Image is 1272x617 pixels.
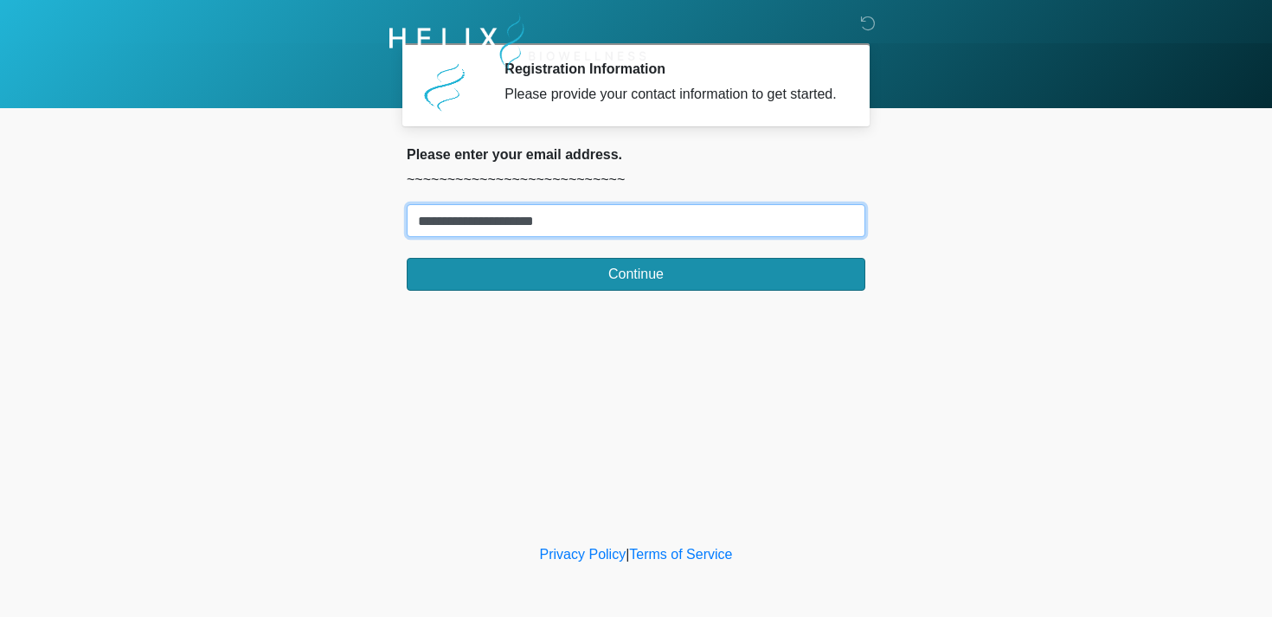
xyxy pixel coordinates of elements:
[389,13,646,74] img: Helix Biowellness Logo
[407,146,865,163] h2: Please enter your email address.
[407,258,865,291] button: Continue
[407,170,865,190] p: ~~~~~~~~~~~~~~~~~~~~~~~~~~~
[626,547,629,562] a: |
[540,547,626,562] a: Privacy Policy
[504,84,839,105] div: Please provide your contact information to get started.
[629,547,732,562] a: Terms of Service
